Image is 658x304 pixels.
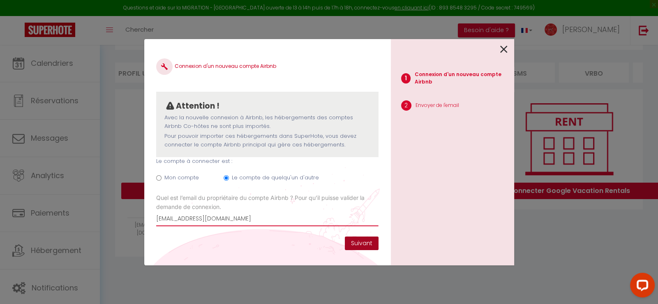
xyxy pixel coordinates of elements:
[345,237,379,251] button: Suivant
[176,100,219,112] p: Attention !
[416,102,459,109] p: Envoyer de l'email
[232,174,319,182] label: Le compte de quelqu'un d'autre
[164,114,370,130] p: Avec la nouvelle connexion à Airbnb, les hébergements des comptes Airbnb Co-hôtes ne sont plus im...
[156,193,378,211] label: Quel est l’email du propriétaire du compte Airbnb ? Pour qu’il puisse valider la demande de conne...
[401,73,411,84] span: 1
[623,269,658,304] iframe: LiveChat chat widget
[401,100,411,111] span: 2
[164,174,199,182] label: Mon compte
[415,71,514,86] p: Connexion d'un nouveau compte Airbnb
[164,132,370,149] p: Pour pouvoir importer ces hébergements dans SuperHote, vous devez connecter le compte Airbnb prin...
[156,58,378,75] h4: Connexion d'un nouveau compte Airbnb
[156,157,378,165] p: Le compte à connecter est :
